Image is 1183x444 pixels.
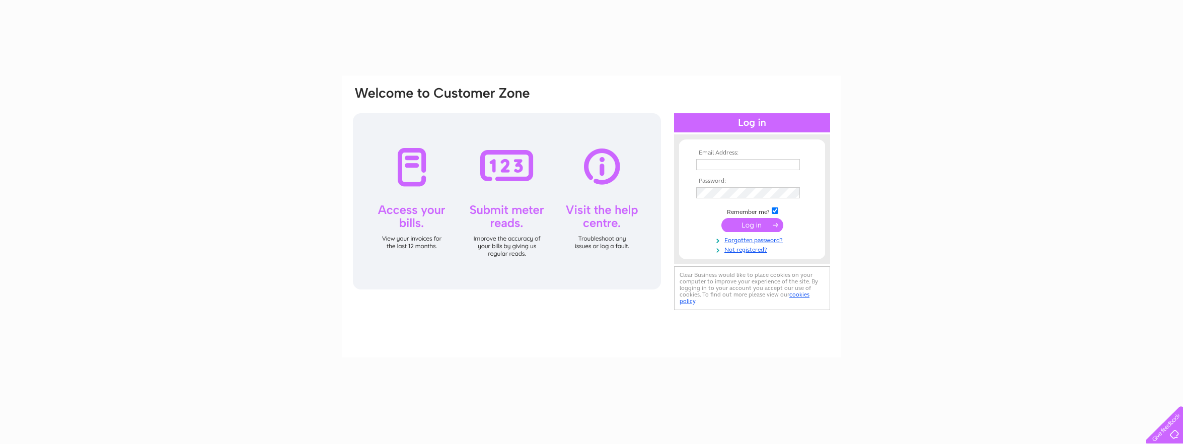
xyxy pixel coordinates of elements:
[694,150,810,157] th: Email Address:
[696,235,810,244] a: Forgotten password?
[694,178,810,185] th: Password:
[721,218,783,232] input: Submit
[694,206,810,216] td: Remember me?
[696,244,810,254] a: Not registered?
[674,266,830,310] div: Clear Business would like to place cookies on your computer to improve your experience of the sit...
[680,291,809,305] a: cookies policy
